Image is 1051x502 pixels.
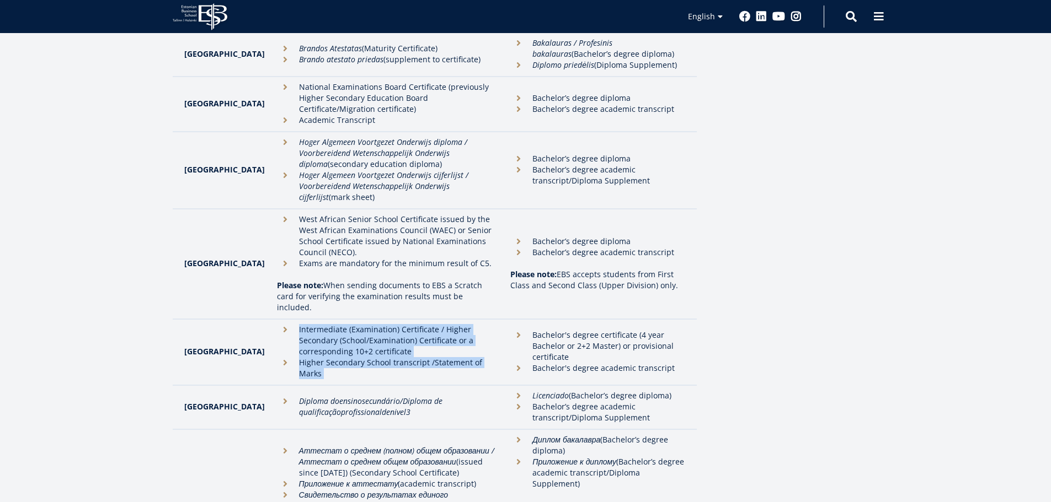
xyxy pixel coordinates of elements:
[510,401,685,423] li: Bachelor’s degree academic transcript/Diploma Supplement
[510,93,685,104] li: Bachelor’s degree diploma
[277,478,500,489] li: (academic transcript)
[510,390,685,401] li: (Bachelor’s degree diploma)
[277,115,500,126] li: Academic Transcript
[184,98,265,109] strong: [GEOGRAPHIC_DATA]
[299,43,362,53] em: Brandos Atestatas
[277,258,500,269] li: Exams are mandatory for the minimum result of C5.
[510,164,685,186] li: Bachelor’s degree academic transcript/Diploma Supplement
[510,153,685,164] li: Bachelor’s degree diploma
[184,401,265,412] strong: [GEOGRAPHIC_DATA]
[532,60,594,70] em: Diplomo priedėlis
[510,236,685,247] li: Bachelor’s degree diploma
[532,456,616,467] em: Приложение к диплому
[299,396,442,417] em: secundário/Diploma de qualificação
[739,11,750,22] a: Facebook
[277,357,500,379] li: Higher Secondary School transcript /Statement of Marks
[299,478,398,489] em: Приложение к аттестату
[772,11,785,22] a: Youtube
[299,137,467,169] em: Hoger Algemeen Voortgezet Onderwijs diploma / Voorbereidend Wetenschappelijk Onderwijs diploma
[299,170,468,202] em: Hoger Algemeen Voortgezet Onderwijs cijferlijst / Voorbereidend Wetenschappelijk Onderwijs cijfer...
[277,137,500,170] li: (secondary education diploma)
[277,82,500,115] li: National Examinations Board Certificate (previously Higher Secondary Education Board Certificate/...
[510,37,685,60] li: (Bachelor’s degree diploma)
[277,324,500,357] li: Intermediate (Examination) Certificate / Higher Secondary (School/Examination) Certificate or a c...
[299,445,494,467] em: Аттестат о среднем (полном) общем образовании / Аттестат о среднем общем образовании
[791,11,802,22] a: Instagram
[184,346,265,357] strong: [GEOGRAPHIC_DATA]
[184,164,265,175] strong: [GEOGRAPHIC_DATA]
[277,280,323,290] strong: Please note:
[277,54,500,65] li: (supplement to certificate)
[277,445,500,478] li: (issued since [DATE]) (Secondary School Certificate)
[277,43,500,54] li: (Maturity Certificate)
[341,407,382,417] em: profissional
[510,60,685,71] li: (Diploma Supplement)
[532,390,569,401] em: Licenciado
[510,363,685,374] li: Bachelor's degree academic transcript
[532,37,612,59] em: Bakalauras / Profesinis bakalauras
[532,434,600,445] em: Диплом бакалавра
[510,434,685,456] li: (Bachelor’s degree diploma)
[277,214,500,258] li: West African Senior School Certificate issued by the West African Examinations Council (WAEC) or ...
[406,407,410,417] em: 3
[339,396,362,406] em: ensino
[184,48,265,59] strong: [GEOGRAPHIC_DATA]
[510,456,685,489] li: (Bachelor’s degree academic transcript/Diploma Supplement)
[277,280,500,313] p: When sending documents to EBS a Scratch card for verifying the examination results must be included.
[510,104,685,115] li: Bachelor’s degree academic transcript
[277,170,500,203] li: (mark sheet)
[184,258,265,268] strong: [GEOGRAPHIC_DATA]
[390,407,406,417] em: nivel
[299,396,339,406] em: Diploma do
[299,54,383,64] em: Brando atestato priedas
[382,407,390,417] em: de
[510,269,557,279] strong: Please note:
[756,11,767,22] a: Linkedin
[510,247,685,258] li: Bachelor’s degree academic transcript
[510,269,685,291] p: EBS accepts students from First Class and Second Class (Upper Division) only.
[510,330,685,363] li: Bachelor's degree certificate (4 year Bachelor or 2+2 Master) or provisional certificate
